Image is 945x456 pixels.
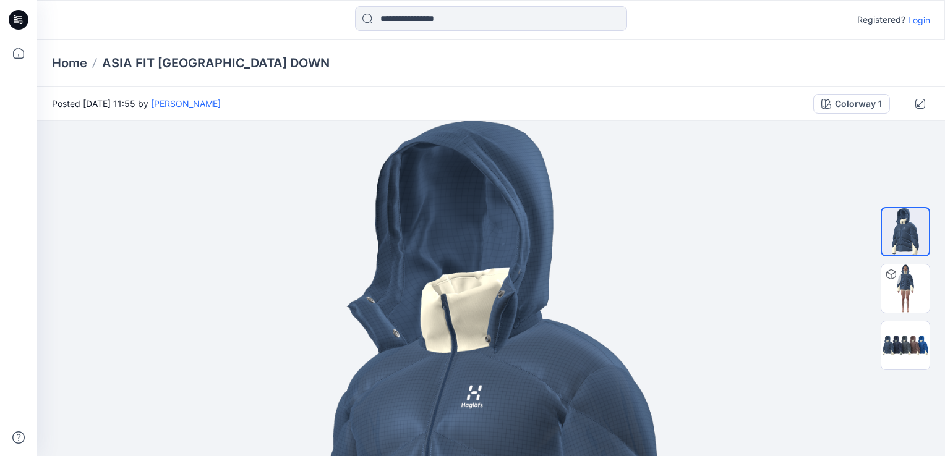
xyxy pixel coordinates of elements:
[835,97,882,111] div: Colorway 1
[151,98,221,109] a: [PERSON_NAME]
[52,97,221,110] span: Posted [DATE] 11:55 by
[881,331,930,360] img: All colorways
[882,208,929,255] img: Colorway Cover
[52,54,87,72] a: Home
[813,94,890,114] button: Colorway 1
[908,14,930,27] p: Login
[857,12,905,27] p: Registered?
[881,264,930,313] img: ASIA FIT STOCKHOLM DOWN Colorway 1
[102,54,330,72] p: ASIA FIT [GEOGRAPHIC_DATA] DOWN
